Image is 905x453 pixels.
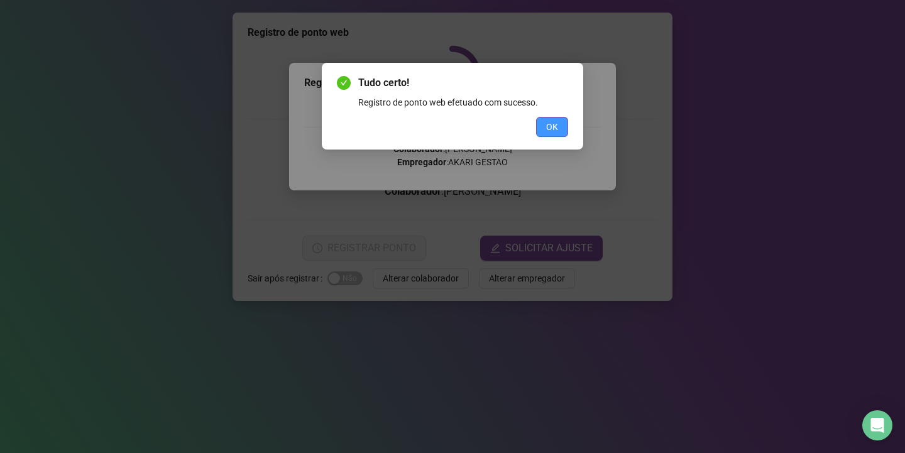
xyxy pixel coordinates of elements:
span: check-circle [337,76,351,90]
span: OK [546,120,558,134]
button: OK [536,117,568,137]
span: Tudo certo! [358,75,568,90]
div: Registro de ponto web efetuado com sucesso. [358,96,568,109]
div: Open Intercom Messenger [862,410,892,440]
